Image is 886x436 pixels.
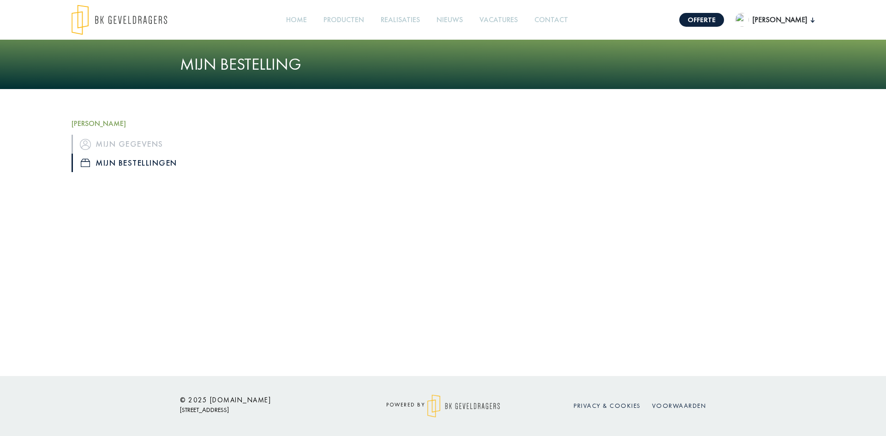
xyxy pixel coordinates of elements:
[476,10,521,30] a: Vacatures
[72,154,247,172] a: iconMijn bestellingen
[180,54,706,74] h1: Mijn bestelling
[72,135,247,153] a: iconMijn gegevens
[377,10,424,30] a: Realisaties
[282,10,311,30] a: Home
[433,10,467,30] a: Nieuws
[180,404,346,416] p: [STREET_ADDRESS]
[427,394,500,418] img: logo
[652,401,706,410] a: Voorwaarden
[81,159,90,167] img: icon
[735,13,749,27] img: undefined
[320,10,368,30] a: Producten
[72,119,247,128] h5: [PERSON_NAME]
[531,10,572,30] a: Contact
[72,5,167,35] img: logo
[679,13,724,27] a: Offerte
[574,401,641,410] a: Privacy & cookies
[749,14,811,25] span: [PERSON_NAME]
[80,139,91,150] img: icon
[735,13,814,27] button: [PERSON_NAME]
[180,396,346,404] h6: © 2025 [DOMAIN_NAME]
[360,394,526,418] div: powered by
